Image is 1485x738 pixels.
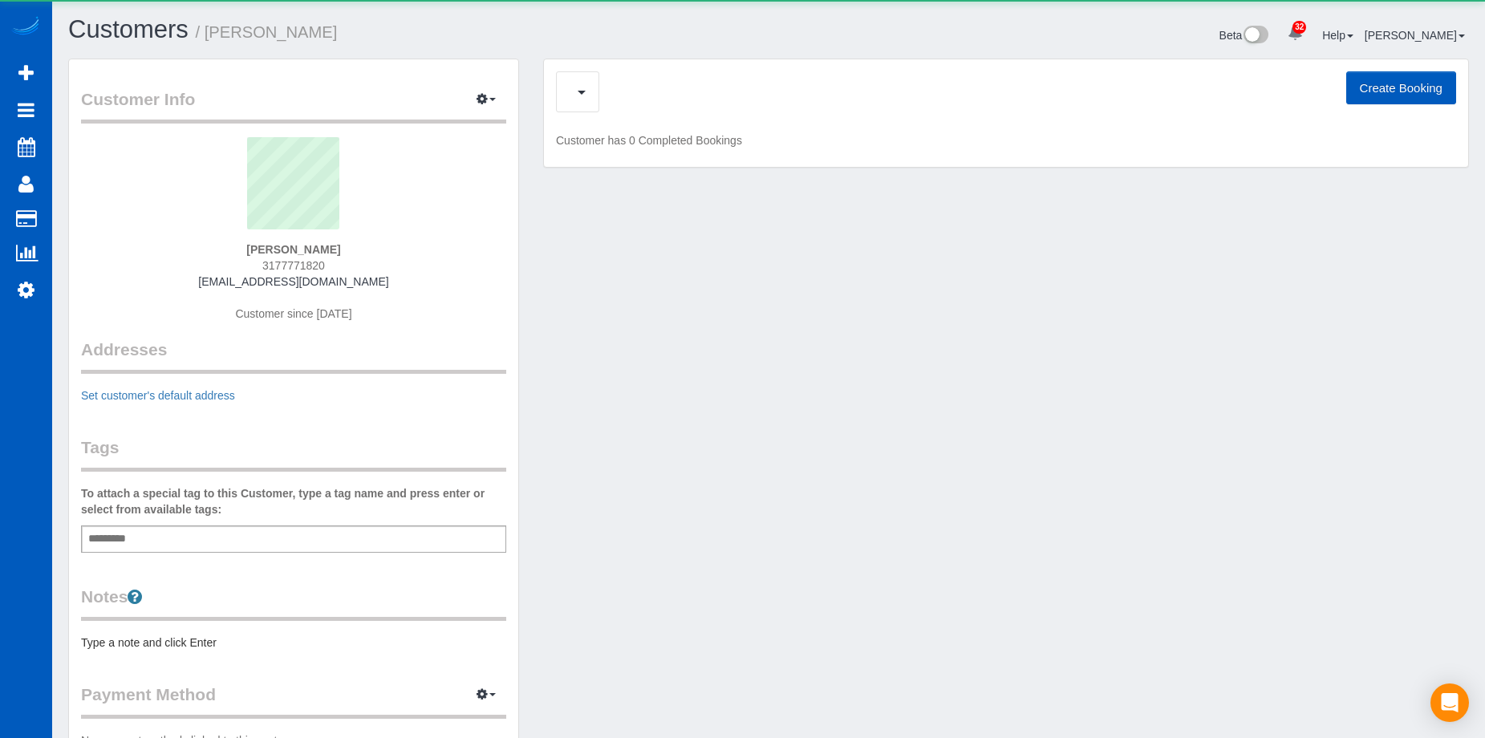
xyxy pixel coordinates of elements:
span: 3177771820 [262,259,325,272]
p: Customer has 0 Completed Bookings [556,132,1456,148]
label: To attach a special tag to this Customer, type a tag name and press enter or select from availabl... [81,485,506,517]
strong: [PERSON_NAME] [246,243,340,256]
legend: Payment Method [81,683,506,719]
legend: Tags [81,436,506,472]
a: [PERSON_NAME] [1365,29,1465,42]
span: Customer since [DATE] [235,307,351,320]
a: Set customer's default address [81,389,235,402]
span: 32 [1292,21,1306,34]
img: Automaid Logo [10,16,42,39]
legend: Notes [81,585,506,621]
a: [EMAIL_ADDRESS][DOMAIN_NAME] [198,275,388,288]
pre: Type a note and click Enter [81,635,506,651]
a: Help [1322,29,1353,42]
a: Customers [68,15,189,43]
a: 32 [1280,16,1311,51]
legend: Customer Info [81,87,506,124]
img: New interface [1242,26,1268,47]
a: Beta [1219,29,1269,42]
div: Open Intercom Messenger [1430,683,1469,722]
small: / [PERSON_NAME] [196,23,338,41]
button: Create Booking [1346,71,1456,105]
